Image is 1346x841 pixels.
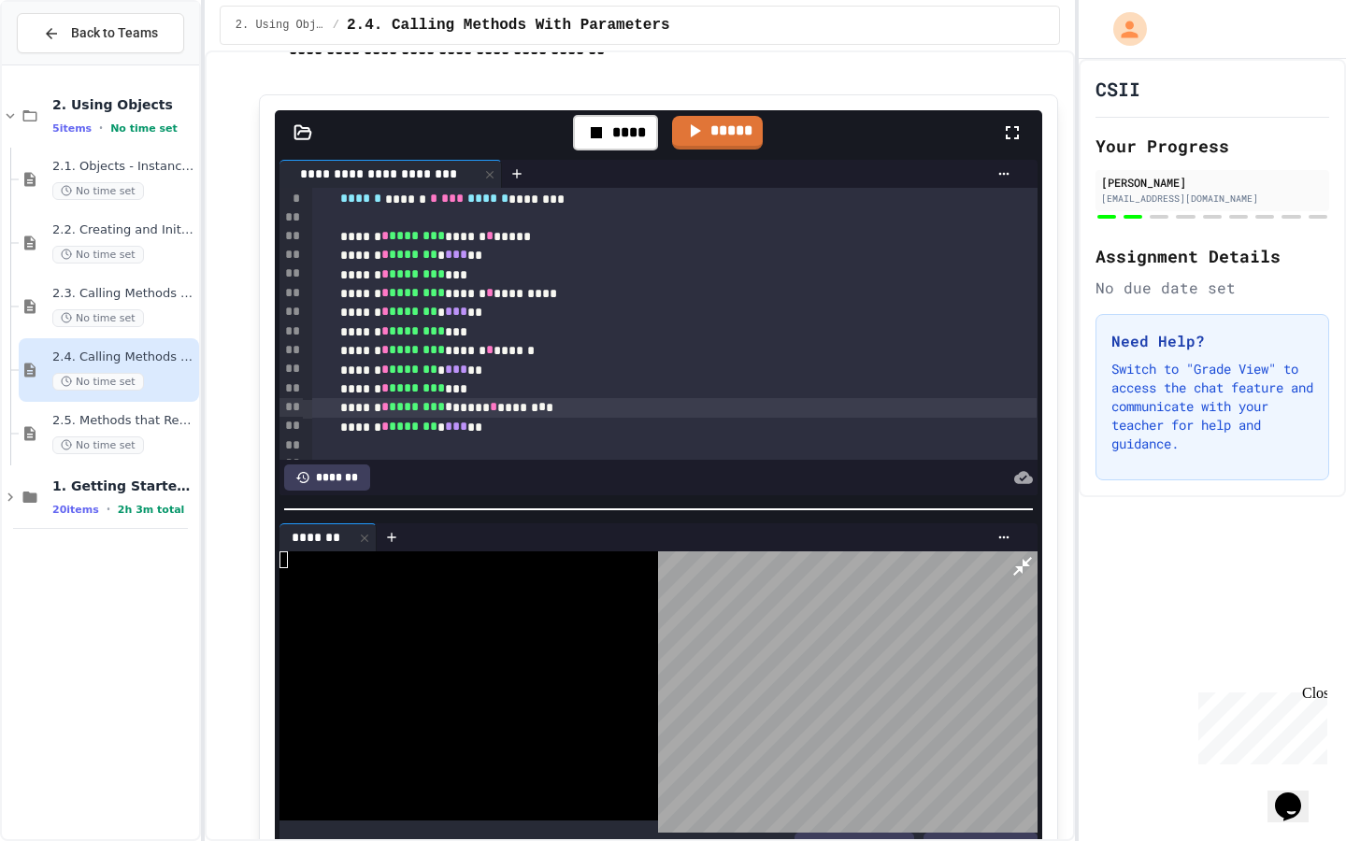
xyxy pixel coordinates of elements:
span: 2.4. Calling Methods With Parameters [347,14,670,36]
span: No time set [52,309,144,327]
span: 2h 3m total [118,504,185,516]
div: No due date set [1095,277,1329,299]
span: 20 items [52,504,99,516]
span: 2.4. Calling Methods With Parameters [52,349,195,365]
span: No time set [52,182,144,200]
span: / [333,18,339,33]
iframe: chat widget [1191,685,1327,764]
span: No time set [52,246,144,264]
span: 2. Using Objects [52,96,195,113]
span: 5 items [52,122,92,135]
div: My Account [1094,7,1152,50]
div: [PERSON_NAME] [1101,174,1324,191]
span: 1. Getting Started and Primitive Types [52,478,195,494]
span: 2.5. Methods that Return Values [52,413,195,429]
span: • [99,121,103,135]
span: Back to Teams [71,23,158,43]
div: To enrich screen reader interactions, please activate Accessibility in Grammarly extension settings [312,36,1038,550]
div: [EMAIL_ADDRESS][DOMAIN_NAME] [1101,192,1324,206]
h2: Your Progress [1095,133,1329,159]
h2: Assignment Details [1095,243,1329,269]
span: 2.3. Calling Methods Without Parameters [52,286,195,302]
span: No time set [52,436,144,454]
span: No time set [52,373,144,391]
h3: Need Help? [1111,330,1313,352]
div: Chat with us now!Close [7,7,129,119]
span: No time set [110,122,178,135]
span: 2.1. Objects - Instances of Classes [52,159,195,175]
button: Back to Teams [17,13,184,53]
h1: CSII [1095,76,1140,102]
span: • [107,502,110,517]
iframe: chat widget [1267,766,1327,822]
p: Switch to "Grade View" to access the chat feature and communicate with your teacher for help and ... [1111,360,1313,453]
span: 2.2. Creating and Initializing Objects: Constructors [52,222,195,238]
span: 2. Using Objects [236,18,325,33]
